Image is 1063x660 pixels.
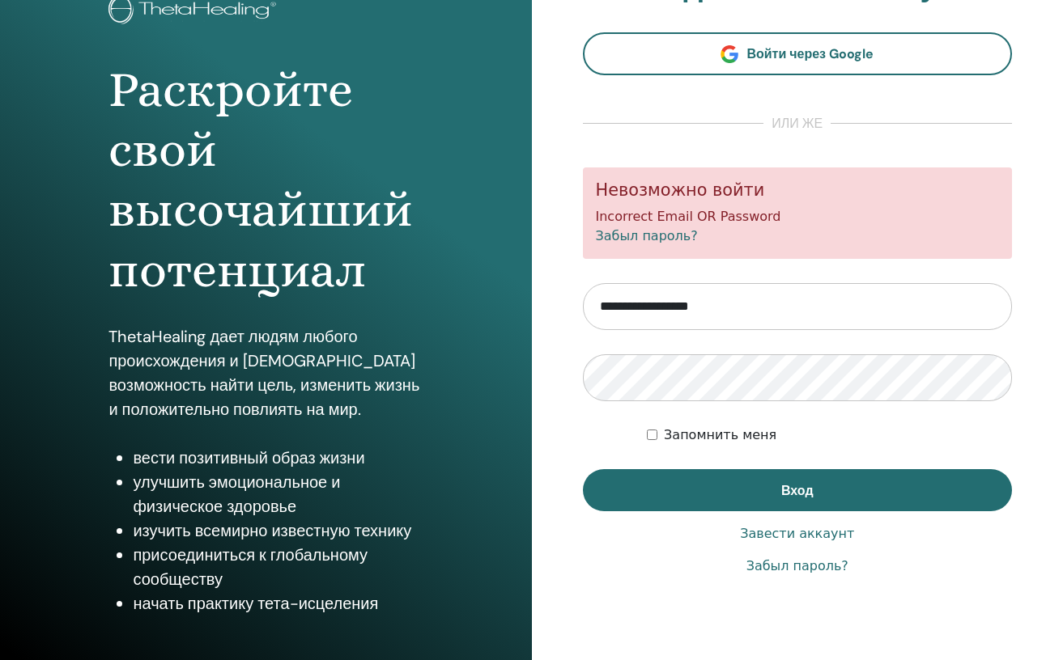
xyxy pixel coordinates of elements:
[664,425,776,445] label: Запомнить меня
[781,482,814,499] span: Вход
[746,556,848,576] a: Забыл пароль?
[583,167,1013,259] div: Incorrect Email OR Password
[133,543,423,591] li: присоединиться к глобальному сообществу
[133,470,423,518] li: улучшить эмоциональное и физическое здоровье
[108,324,423,421] p: ThetaHealing дает людям любого происхождения и [DEMOGRAPHIC_DATA] возможность найти цель, изменит...
[133,591,423,616] li: начать практику тета-исцеления
[740,524,854,544] a: Завести аккаунт
[746,45,874,62] span: Войти через Google
[583,32,1013,75] a: Войти через Google
[596,180,1000,201] h5: Невозможно войти
[763,114,831,133] span: или же
[583,469,1013,511] button: Вход
[596,228,698,243] a: Забыл пароль?
[133,518,423,543] li: изучить всемирно известную технику
[108,60,423,301] h1: Раскройте свой высочайший потенциал
[647,425,1012,445] div: Keep me authenticated indefinitely or until I manually logout
[133,446,423,470] li: вести позитивный образ жизни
